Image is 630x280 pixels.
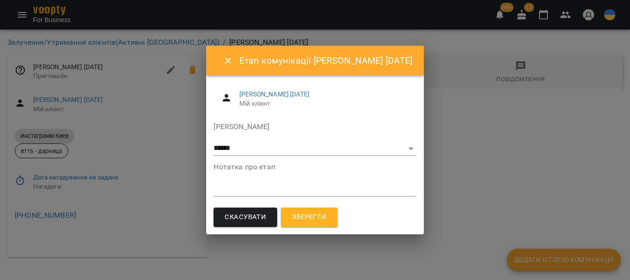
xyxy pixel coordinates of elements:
[281,208,337,227] button: Зберегти
[214,208,277,227] button: Скасувати
[239,54,412,68] h6: Етап комунікації [PERSON_NAME] [DATE]
[292,211,326,223] span: Зберегти
[217,50,239,72] button: Close
[214,163,416,171] label: Нотатка про етап
[214,123,416,131] label: [PERSON_NAME]
[225,211,266,223] span: Скасувати
[239,99,409,108] span: Мій клієнт
[239,90,309,98] a: [PERSON_NAME] [DATE]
